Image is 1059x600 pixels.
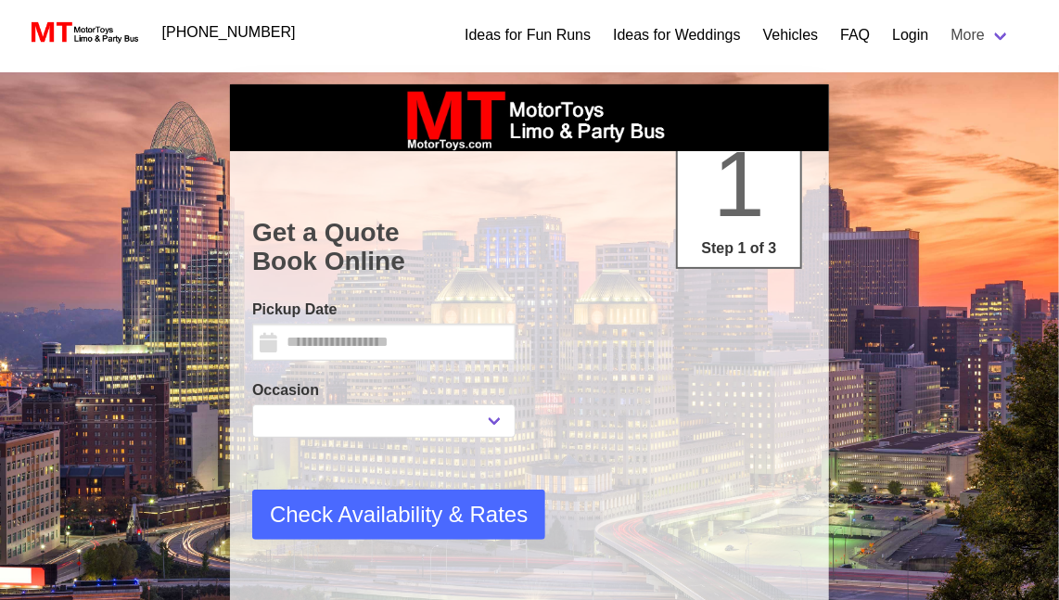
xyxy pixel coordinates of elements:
[613,24,741,46] a: Ideas for Weddings
[252,218,807,276] h1: Get a Quote Book Online
[270,498,528,531] span: Check Availability & Rates
[465,24,591,46] a: Ideas for Fun Runs
[252,299,516,321] label: Pickup Date
[26,19,140,45] img: MotorToys Logo
[685,237,793,260] p: Step 1 of 3
[892,24,928,46] a: Login
[940,17,1022,54] a: More
[763,24,819,46] a: Vehicles
[252,379,516,402] label: Occasion
[713,132,765,236] span: 1
[151,14,307,51] a: [PHONE_NUMBER]
[840,24,870,46] a: FAQ
[390,84,669,151] img: box_logo_brand.jpeg
[252,490,545,540] button: Check Availability & Rates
